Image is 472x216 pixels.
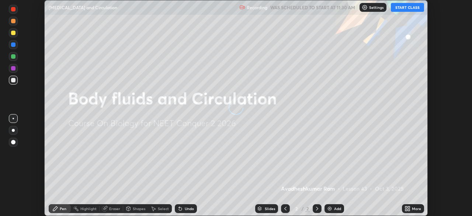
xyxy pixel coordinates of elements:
div: / [302,206,304,211]
p: [MEDICAL_DATA] and Circulation [49,4,117,10]
div: More [412,207,421,210]
img: class-settings-icons [362,4,368,10]
div: Select [158,207,169,210]
button: START CLASS [391,3,424,12]
div: 2 [293,206,300,211]
div: Eraser [109,207,120,210]
h5: WAS SCHEDULED TO START AT 11:30 AM [270,4,355,11]
div: Add [334,207,341,210]
img: add-slide-button [327,206,333,212]
p: Recording [247,5,267,10]
img: recording.375f2c34.svg [239,4,245,10]
div: Pen [60,207,66,210]
div: Slides [265,207,275,210]
div: Shapes [133,207,145,210]
div: Undo [185,207,194,210]
div: 2 [305,205,310,212]
p: Settings [369,6,383,9]
div: Highlight [80,207,97,210]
